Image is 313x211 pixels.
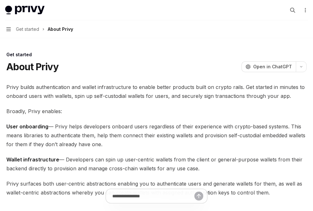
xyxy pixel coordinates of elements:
[6,51,307,58] div: Get started
[112,189,194,203] input: Ask a question...
[16,25,39,33] span: Get started
[48,25,73,33] div: About Privy
[6,156,59,163] strong: Wallet infrastructure
[6,155,307,173] span: — Developers can spin up user-centric wallets from the client or general-purpose wallets from the...
[6,179,307,197] span: Privy surfaces both user-centric abstractions enabling you to authenticate users and generate wal...
[6,123,48,130] strong: User onboarding
[6,61,59,72] h1: About Privy
[302,6,308,15] button: More actions
[288,5,298,15] button: Open search
[194,192,203,201] button: Send message
[253,64,292,70] span: Open in ChatGPT
[6,107,307,116] span: Broadly, Privy enables:
[5,6,45,15] img: light logo
[241,61,296,72] button: Open in ChatGPT
[6,122,307,149] span: — Privy helps developers onboard users regardless of their experience with crypto-based systems. ...
[6,83,307,100] span: Privy builds authentication and wallet infrastructure to enable better products built on crypto r...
